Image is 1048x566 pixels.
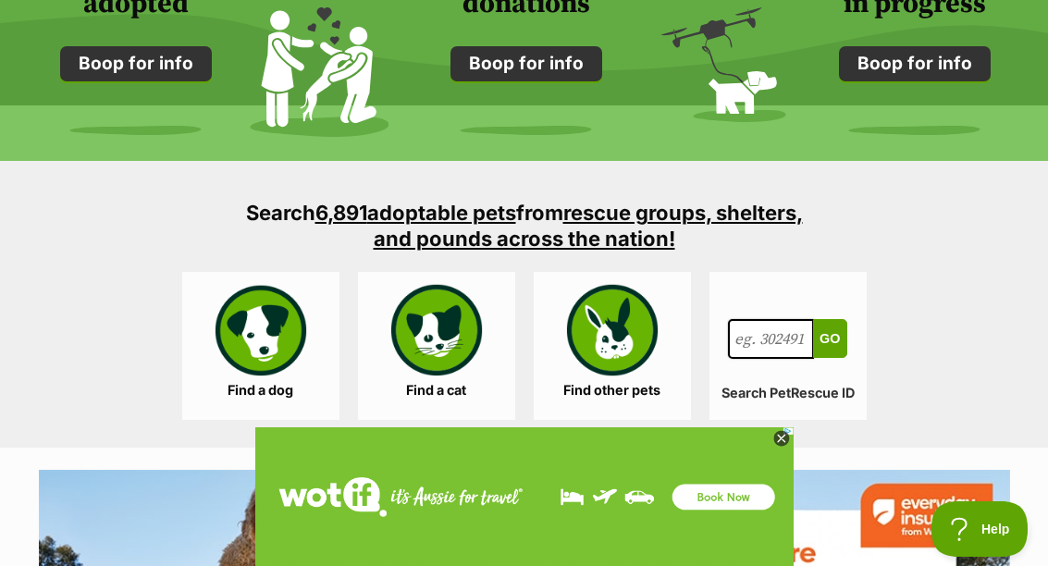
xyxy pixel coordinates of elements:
label: Search PetRescue ID [709,386,867,401]
iframe: Help Scout Beacon - Open [931,501,1030,557]
a: Find a dog [182,272,339,420]
a: rescue groups, shelters, and pounds across the nation! [374,201,803,251]
a: Boop for info [450,46,602,81]
a: Find a cat [358,272,515,420]
a: 6,891adoptable pets [315,201,516,225]
a: Boop for info [60,46,212,81]
input: eg. 302491 [728,319,815,360]
span: 6,891 [315,201,367,225]
iframe: Advertisement [188,474,861,557]
a: Boop for info [839,46,991,81]
button: Go [813,319,846,358]
h3: Search from [228,200,820,252]
a: Find other pets [534,272,691,420]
